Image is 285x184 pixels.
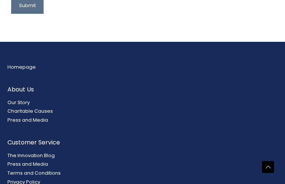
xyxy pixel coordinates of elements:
[7,138,278,147] h2: Customer Service
[7,63,278,72] nav: Menu
[7,117,48,123] a: Press and Media
[7,99,30,106] a: Our Story
[7,85,278,94] h2: About Us
[7,64,36,70] a: Homepage
[7,108,53,114] a: Charitable Causes
[7,161,48,167] a: Press and Media
[7,170,61,176] a: Terms and Conditions
[7,152,55,159] a: The Innovation Blog
[7,98,278,125] nav: About Us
